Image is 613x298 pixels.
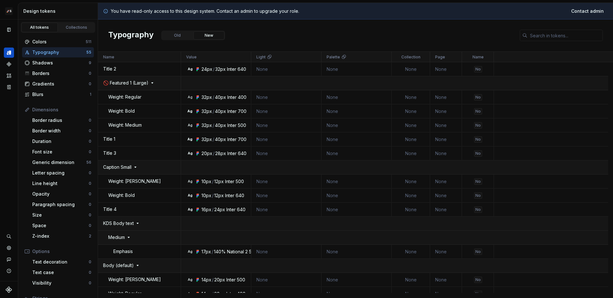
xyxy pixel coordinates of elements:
[213,108,214,115] div: /
[86,50,91,55] div: 55
[256,175,316,188] div: None
[236,178,244,185] div: 500
[213,94,214,101] div: /
[215,136,226,143] div: 40px
[236,192,244,199] div: 640
[4,254,14,264] div: Contact support
[32,49,86,56] div: Typography
[30,278,94,288] a: Visibility0
[214,192,224,199] div: 12px
[435,147,457,160] div: None
[397,63,425,76] div: None
[108,91,141,103] p: Weight: Regular
[474,277,482,283] div: No
[474,291,482,297] div: No
[187,207,193,212] div: Ag
[201,108,212,115] div: 32px
[201,122,212,129] div: 32px
[474,178,482,185] div: No
[103,259,134,272] p: Body (default)
[22,89,94,100] a: Blurs1
[435,203,457,216] div: None
[30,168,94,178] a: Letter spacing0
[30,126,94,136] a: Border width0
[571,8,604,14] span: Contact admin
[213,122,214,129] div: /
[256,189,316,202] div: None
[212,192,214,199] div: /
[435,55,445,59] span: Page
[212,249,213,255] div: /
[226,277,236,283] div: Inter
[256,55,266,59] span: Light
[226,206,236,213] div: Inter
[108,189,135,201] p: Weight: Bold
[103,77,148,89] p: 🚫 Featured 1 (Large)
[4,231,14,242] div: Search ⌘K
[397,273,425,286] div: None
[4,82,14,92] a: Storybook stories
[187,249,193,254] div: Ag
[89,202,91,207] div: 0
[32,180,89,187] div: Line height
[201,249,211,255] div: 17px
[89,212,91,218] div: 0
[327,91,387,104] div: None
[89,149,91,154] div: 0
[227,66,236,72] div: Inter
[30,199,94,210] a: Paragraph spacing0
[89,170,91,175] div: 0
[103,55,114,59] span: Name
[187,95,193,100] div: Ag
[103,203,117,215] p: Title 4
[6,287,12,293] svg: Supernova Logo
[215,108,226,115] div: 40px
[32,70,89,77] div: Borders
[32,107,91,113] div: Dimensions
[89,259,91,264] div: 0
[474,192,482,199] div: No
[212,291,214,297] div: /
[256,203,316,216] div: None
[238,94,246,101] div: 400
[226,291,236,297] div: Inter
[5,7,13,15] div: 🚀S
[103,231,176,243] div: Medium
[327,245,387,258] div: None
[32,259,89,265] div: Text decoration
[4,71,14,81] a: Assets
[201,150,212,157] div: 20px
[238,150,246,157] div: 640
[32,91,90,98] div: Blurs
[237,277,245,283] div: 500
[215,122,226,129] div: 40px
[474,150,482,157] div: No
[212,206,214,213] div: /
[214,291,225,297] div: 20px
[214,277,225,283] div: 20px
[32,233,89,239] div: Z-index
[103,217,176,229] div: KDS Body text
[32,39,86,45] div: Colors
[227,150,237,157] div: Inter
[187,291,193,296] div: Ag
[201,136,212,143] div: 32px
[435,91,457,104] div: None
[89,191,91,197] div: 0
[435,133,457,146] div: None
[108,119,142,131] p: Weight: Medium
[213,136,214,143] div: /
[187,109,193,114] div: Ag
[22,79,94,89] a: Gradients0
[187,67,193,72] div: Ag
[225,178,234,185] div: Inter
[397,119,425,132] div: None
[397,147,425,160] div: None
[327,147,387,160] div: None
[89,181,91,186] div: 0
[435,119,457,132] div: None
[435,245,457,258] div: None
[32,149,89,155] div: Font size
[30,231,94,241] a: Z-index2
